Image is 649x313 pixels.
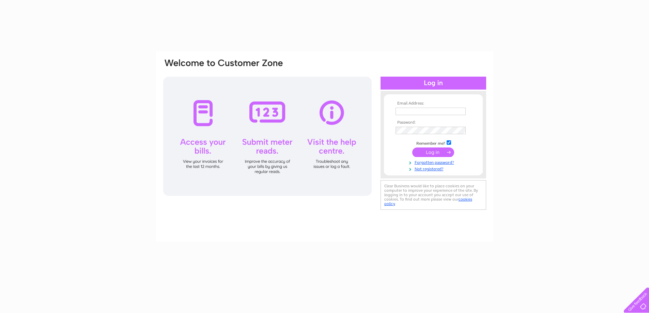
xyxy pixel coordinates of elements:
[396,165,473,172] a: Not registered?
[412,147,454,157] input: Submit
[394,120,473,125] th: Password:
[384,197,472,206] a: cookies policy
[394,101,473,106] th: Email Address:
[394,139,473,146] td: Remember me?
[396,159,473,165] a: Forgotten password?
[381,180,486,210] div: Clear Business would like to place cookies on your computer to improve your experience of the sit...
